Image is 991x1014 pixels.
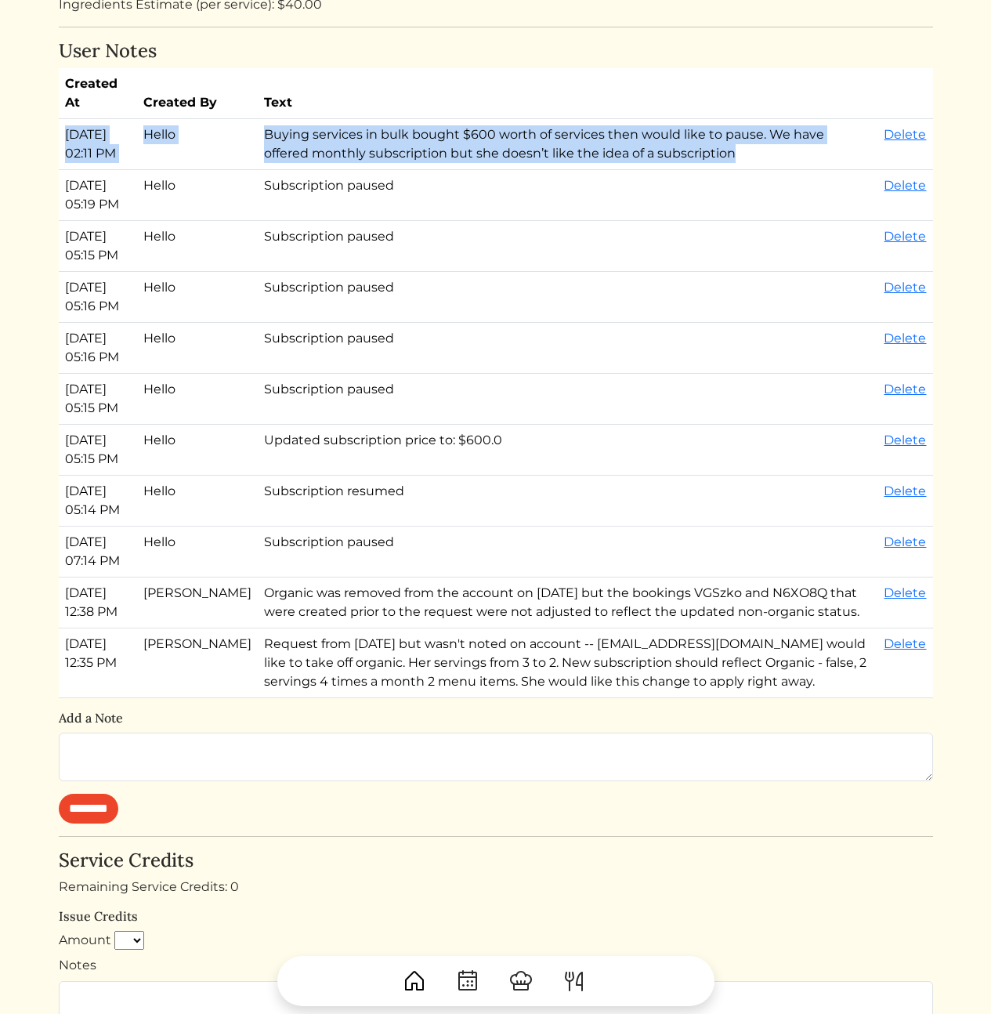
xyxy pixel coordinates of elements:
[137,476,258,527] td: Hello
[59,221,138,272] td: [DATE] 05:15 PM
[884,534,926,549] a: Delete
[402,969,427,994] img: House-9bf13187bcbb5817f509fe5e7408150f90897510c4275e13d0d5fca38e0b5951.svg
[59,578,138,628] td: [DATE] 12:38 PM
[137,272,258,323] td: Hello
[258,578,877,628] td: Organic was removed from the account on [DATE] but the bookings VGSzko and N6XO8Q that were creat...
[59,374,138,425] td: [DATE] 05:15 PM
[884,178,926,193] a: Delete
[258,527,877,578] td: Subscription paused
[59,931,111,950] label: Amount
[562,969,587,994] img: ForkKnife-55491504ffdb50bab0c1e09e7649658475375261d09fd45db06cec23bce548bf.svg
[59,119,138,170] td: [DATE] 02:11 PM
[59,425,138,476] td: [DATE] 05:15 PM
[59,909,933,924] h6: Issue Credits
[59,170,138,221] td: [DATE] 05:19 PM
[137,170,258,221] td: Hello
[59,878,933,896] div: Remaining Service Credits: 0
[59,272,138,323] td: [DATE] 05:16 PM
[137,578,258,628] td: [PERSON_NAME]
[59,527,138,578] td: [DATE] 07:14 PM
[59,711,933,726] h6: Add a Note
[884,636,926,651] a: Delete
[59,476,138,527] td: [DATE] 05:14 PM
[884,127,926,142] a: Delete
[258,272,877,323] td: Subscription paused
[59,40,933,63] h4: User Notes
[884,229,926,244] a: Delete
[258,628,877,698] td: Request from [DATE] but wasn't noted on account -- [EMAIL_ADDRESS][DOMAIN_NAME] would like to tak...
[137,323,258,374] td: Hello
[137,374,258,425] td: Hello
[258,323,877,374] td: Subscription paused
[137,68,258,119] th: Created By
[884,483,926,498] a: Delete
[137,628,258,698] td: [PERSON_NAME]
[137,221,258,272] td: Hello
[258,221,877,272] td: Subscription paused
[455,969,480,994] img: CalendarDots-5bcf9d9080389f2a281d69619e1c85352834be518fbc73d9501aef674afc0d57.svg
[59,323,138,374] td: [DATE] 05:16 PM
[884,585,926,600] a: Delete
[258,170,877,221] td: Subscription paused
[258,425,877,476] td: Updated subscription price to: $600.0
[137,527,258,578] td: Hello
[884,382,926,397] a: Delete
[59,628,138,698] td: [DATE] 12:35 PM
[59,68,138,119] th: Created At
[59,849,933,872] h4: Service Credits
[137,425,258,476] td: Hello
[884,433,926,447] a: Delete
[508,969,533,994] img: ChefHat-a374fb509e4f37eb0702ca99f5f64f3b6956810f32a249b33092029f8484b388.svg
[884,280,926,295] a: Delete
[258,68,877,119] th: Text
[884,331,926,346] a: Delete
[258,119,877,170] td: Buying services in bulk bought $600 worth of services then would like to pause. We have offered m...
[258,374,877,425] td: Subscription paused
[258,476,877,527] td: Subscription resumed
[137,119,258,170] td: Hello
